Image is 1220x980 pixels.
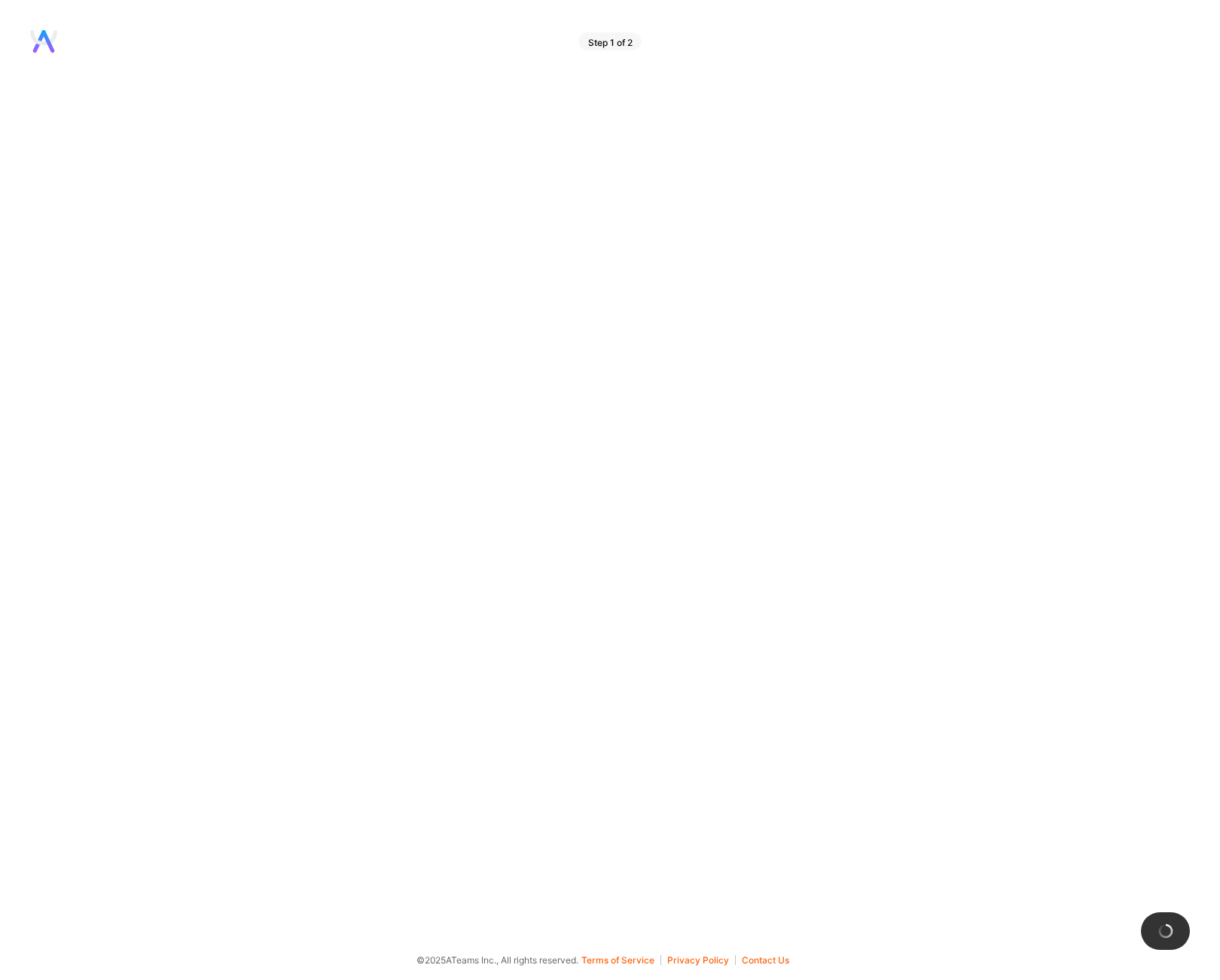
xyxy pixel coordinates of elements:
img: loading [1158,924,1173,939]
button: Contact Us [742,955,789,965]
button: Terms of Service [581,955,661,965]
span: © 2025 ATeams Inc., All rights reserved. [416,952,578,968]
button: Privacy Policy [667,955,736,965]
div: Step 1 of 2 [579,32,642,50]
